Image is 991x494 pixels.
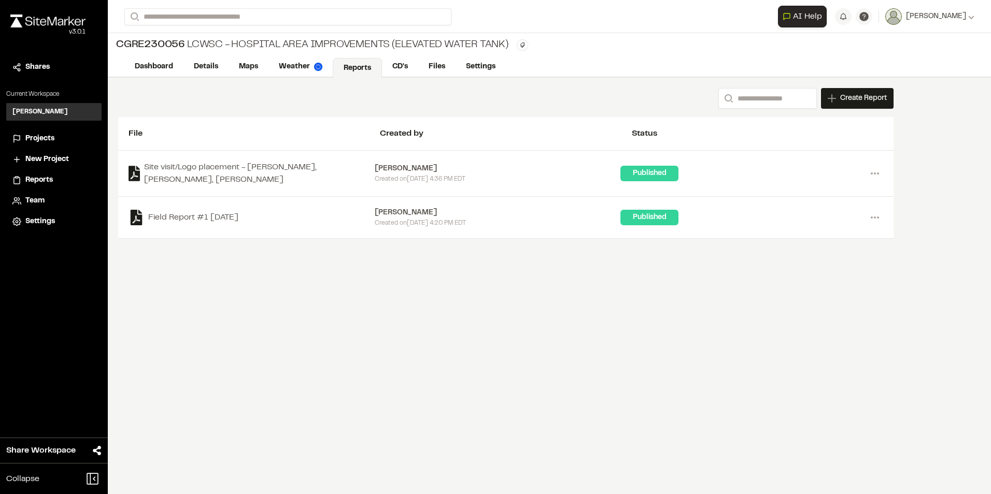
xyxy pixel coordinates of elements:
[116,37,185,53] span: CGRE230056
[840,93,887,104] span: Create Report
[517,39,528,51] button: Edit Tags
[25,175,53,186] span: Reports
[124,8,143,25] button: Search
[382,57,418,77] a: CD's
[129,210,375,225] a: Field Report #1 [DATE]
[10,14,86,27] img: rebrand.png
[632,127,883,140] div: Status
[778,6,827,27] button: Open AI Assistant
[6,473,39,485] span: Collapse
[129,161,375,186] a: Site visit/Logo placement - [PERSON_NAME], [PERSON_NAME], [PERSON_NAME]
[25,133,54,144] span: Projects
[380,127,631,140] div: Created by
[375,175,621,184] div: Created on [DATE] 4:36 PM EDT
[333,58,382,78] a: Reports
[718,88,737,109] button: Search
[12,195,95,207] a: Team
[183,57,229,77] a: Details
[314,63,322,71] img: precipai.png
[116,37,508,53] div: LCWSC - Hospital Area Improvements (Elevated Water Tank)
[129,127,380,140] div: File
[12,62,95,73] a: Shares
[12,175,95,186] a: Reports
[418,57,456,77] a: Files
[793,10,822,23] span: AI Help
[12,216,95,227] a: Settings
[906,11,966,22] span: [PERSON_NAME]
[6,444,76,457] span: Share Workspace
[229,57,268,77] a: Maps
[620,166,678,181] div: Published
[25,154,69,165] span: New Project
[778,6,831,27] div: Open AI Assistant
[12,107,68,117] h3: [PERSON_NAME]
[6,90,102,99] p: Current Workspace
[375,219,621,228] div: Created on [DATE] 4:20 PM EDT
[885,8,902,25] img: User
[25,216,55,227] span: Settings
[375,207,621,219] div: [PERSON_NAME]
[620,210,678,225] div: Published
[12,154,95,165] a: New Project
[456,57,506,77] a: Settings
[375,163,621,175] div: [PERSON_NAME]
[124,57,183,77] a: Dashboard
[12,133,95,144] a: Projects
[10,27,86,37] div: Oh geez...please don't...
[268,57,333,77] a: Weather
[25,195,45,207] span: Team
[25,62,50,73] span: Shares
[885,8,974,25] button: [PERSON_NAME]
